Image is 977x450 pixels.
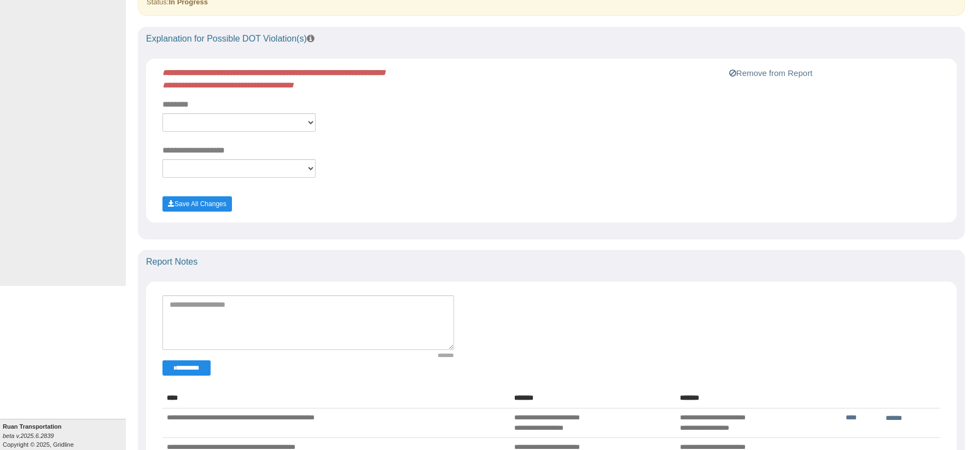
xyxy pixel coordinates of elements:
button: Change Filter Options [162,360,211,376]
i: beta v.2025.6.2839 [3,433,54,439]
button: Save [162,196,232,212]
div: Explanation for Possible DOT Violation(s) [138,27,965,51]
div: Copyright © 2025, Gridline [3,422,126,449]
div: Report Notes [138,250,965,274]
b: Ruan Transportation [3,423,62,430]
button: Remove from Report [726,67,816,80]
